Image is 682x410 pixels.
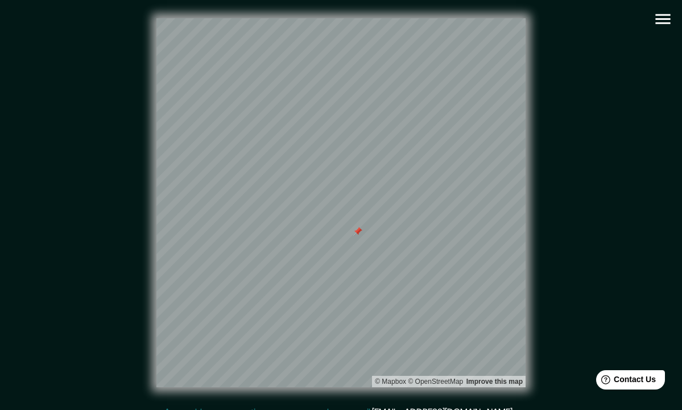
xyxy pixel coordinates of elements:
[156,18,526,387] canvas: Map
[466,378,523,386] a: Map feedback
[375,378,406,386] a: Mapbox
[581,366,669,397] iframe: Help widget launcher
[408,378,463,386] a: OpenStreetMap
